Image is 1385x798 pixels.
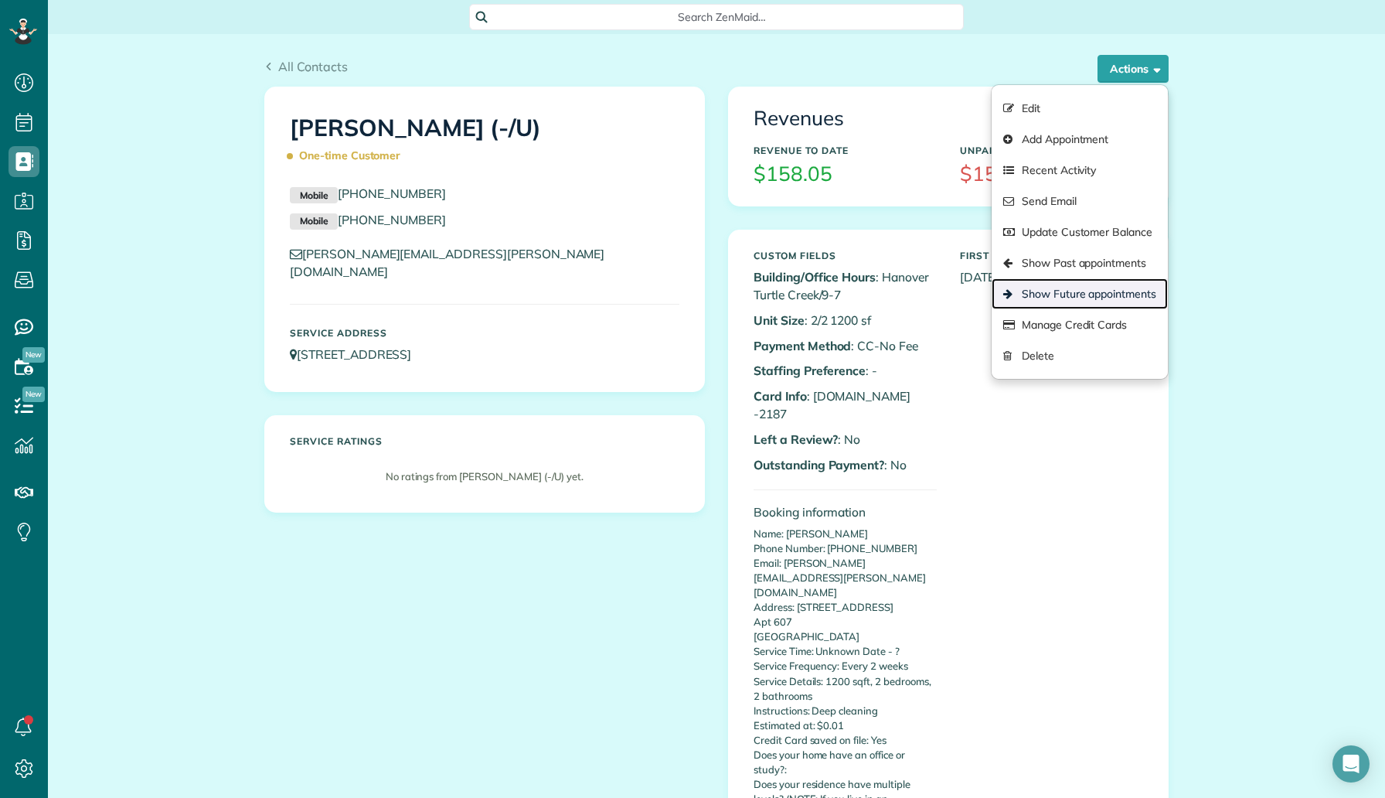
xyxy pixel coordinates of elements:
p: : [DOMAIN_NAME] -2187 [754,387,937,423]
small: Mobile [290,213,338,230]
b: Payment Method [754,338,851,353]
h3: Revenues [754,107,1143,130]
a: All Contacts [264,57,348,76]
b: Outstanding Payment? [754,457,884,472]
b: Left a Review? [754,431,838,447]
span: New [22,347,45,363]
b: Building/Office Hours [754,269,876,285]
p: [DATE] [960,268,1143,286]
span: All Contacts [278,59,348,74]
a: Add Appointment [992,124,1168,155]
p: : No [754,431,937,448]
a: Edit [992,93,1168,124]
h5: First Serviced On [960,251,1143,261]
p: : - [754,362,937,380]
span: One-time Customer [290,142,407,169]
a: Show Past appointments [992,247,1168,278]
span: New [22,387,45,402]
p: No ratings from [PERSON_NAME] (-/U) yet. [298,469,672,484]
div: Open Intercom Messenger [1332,745,1370,783]
a: Recent Activity [992,155,1168,186]
a: Delete [992,340,1168,371]
a: [PERSON_NAME][EMAIL_ADDRESS][PERSON_NAME][DOMAIN_NAME] [290,246,604,279]
h5: Service ratings [290,436,679,446]
a: Show Future appointments [992,278,1168,309]
a: Update Customer Balance [992,217,1168,247]
b: Unit Size [754,312,805,328]
p: : No [754,456,937,474]
h5: Service Address [290,328,679,338]
a: Manage Credit Cards [992,309,1168,340]
a: Mobile[PHONE_NUMBER] [290,186,446,201]
h3: $158.05 [960,163,1143,186]
small: Mobile [290,187,338,204]
p: : 2/2 1200 sf [754,312,937,329]
h5: Unpaid Balance [960,145,1143,155]
b: Card Info [754,388,807,404]
h1: [PERSON_NAME] (-/U) [290,115,679,169]
h5: Revenue to Date [754,145,937,155]
p: : Hanover Turtle Creek/9-7 [754,268,937,304]
b: Staffing Preference [754,363,866,378]
p: : CC-No Fee [754,337,937,355]
button: Actions [1097,55,1169,83]
a: [STREET_ADDRESS] [290,346,426,362]
h5: Custom Fields [754,251,937,261]
h4: Booking information [754,506,937,519]
h3: $158.05 [754,163,937,186]
a: Send Email [992,186,1168,217]
a: Mobile[PHONE_NUMBER] [290,212,446,227]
